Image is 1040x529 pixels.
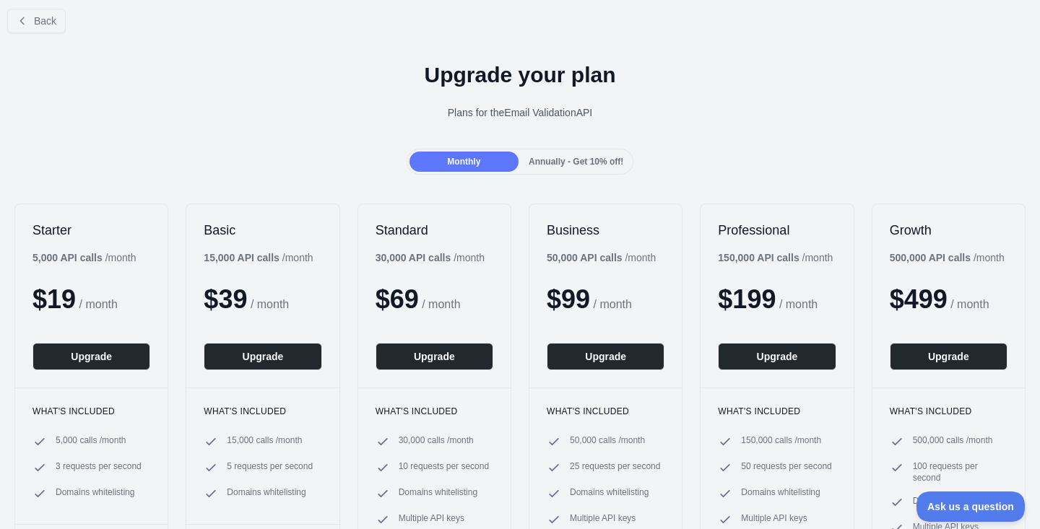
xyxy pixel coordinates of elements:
[890,250,1005,265] div: / month
[890,222,1007,239] h2: Growth
[547,252,623,263] b: 50,000 API calls
[718,252,799,263] b: 150,000 API calls
[718,222,836,239] h2: Professional
[547,250,656,265] div: / month
[718,250,833,265] div: / month
[890,252,971,263] b: 500,000 API calls
[718,284,776,314] span: $ 199
[547,222,664,239] h2: Business
[376,252,451,263] b: 30,000 API calls
[547,284,590,314] span: $ 99
[376,250,485,265] div: / month
[916,491,1026,522] iframe: Toggle Customer Support
[376,222,493,239] h2: Standard
[376,284,419,314] span: $ 69
[890,284,948,314] span: $ 499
